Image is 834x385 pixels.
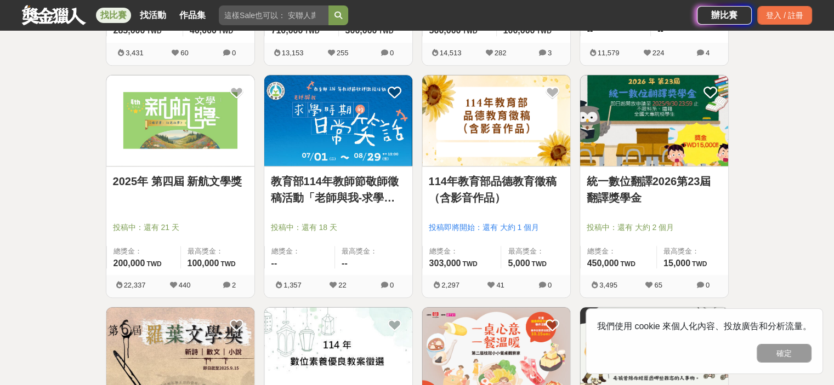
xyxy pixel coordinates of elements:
[706,281,710,289] span: 0
[653,49,665,57] span: 224
[663,258,690,268] span: 15,000
[179,281,191,289] span: 440
[232,49,236,57] span: 0
[180,49,188,57] span: 60
[304,27,319,35] span: TWD
[218,27,233,35] span: TWD
[96,8,131,23] a: 找比賽
[390,49,394,57] span: 0
[536,27,551,35] span: TWD
[219,5,328,25] input: 這樣Sale也可以： 安聯人壽創意銷售法募集
[106,75,254,166] img: Cover Image
[146,27,161,35] span: TWD
[422,75,570,166] img: Cover Image
[271,222,406,233] span: 投稿中：還有 18 天
[757,344,812,363] button: 確定
[342,246,406,257] span: 最高獎金：
[580,75,728,166] img: Cover Image
[188,258,219,268] span: 100,000
[697,6,752,25] a: 辦比賽
[188,246,248,257] span: 最高獎金：
[598,49,620,57] span: 11,579
[692,260,707,268] span: TWD
[124,281,146,289] span: 22,337
[283,281,302,289] span: 1,357
[337,49,349,57] span: 255
[113,173,248,189] a: 2025年 第四屆 新航文學獎
[378,27,393,35] span: TWD
[599,281,617,289] span: 3,495
[220,260,235,268] span: TWD
[508,246,563,257] span: 最高獎金：
[548,281,552,289] span: 0
[587,173,722,206] a: 統一數位翻譯2026第23屆翻譯獎學金
[390,281,394,289] span: 0
[126,49,144,57] span: 3,431
[429,246,495,257] span: 總獎金：
[620,260,635,268] span: TWD
[271,258,277,268] span: --
[271,246,328,257] span: 總獎金：
[146,260,161,268] span: TWD
[282,49,304,57] span: 13,153
[663,246,722,257] span: 最高獎金：
[114,258,145,268] span: 200,000
[587,258,619,268] span: 450,000
[587,246,650,257] span: 總獎金：
[496,281,504,289] span: 41
[232,281,236,289] span: 2
[654,281,662,289] span: 65
[113,222,248,233] span: 投稿中：還有 21 天
[706,49,710,57] span: 4
[462,27,477,35] span: TWD
[264,75,412,166] img: Cover Image
[114,246,174,257] span: 總獎金：
[440,49,462,57] span: 14,513
[342,258,348,268] span: --
[135,8,171,23] a: 找活動
[271,173,406,206] a: 教育部114年教師節敬師徵稿活動「老師與我-求學時期的日常笑話」
[429,173,564,206] a: 114年教育部品德教育徵稿（含影音作品）
[597,321,812,331] span: 我們使用 cookie 來個人化內容、投放廣告和分析流量。
[757,6,812,25] div: 登入 / 註冊
[429,258,461,268] span: 303,000
[338,281,346,289] span: 22
[175,8,210,23] a: 作品集
[495,49,507,57] span: 282
[441,281,459,289] span: 2,297
[587,222,722,233] span: 投稿中：還有 大約 2 個月
[429,222,564,233] span: 投稿即將開始：還有 大約 1 個月
[548,49,552,57] span: 3
[508,258,530,268] span: 5,000
[531,260,546,268] span: TWD
[462,260,477,268] span: TWD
